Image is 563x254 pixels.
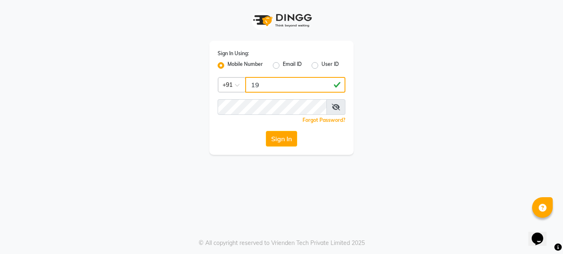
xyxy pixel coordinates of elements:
a: Forgot Password? [303,117,345,123]
label: Mobile Number [228,61,263,70]
input: Username [218,99,327,115]
label: Sign In Using: [218,50,249,57]
button: Sign In [266,131,297,147]
label: Email ID [283,61,302,70]
iframe: chat widget [528,221,555,246]
img: logo1.svg [249,8,314,33]
input: Username [245,77,345,93]
label: User ID [321,61,339,70]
